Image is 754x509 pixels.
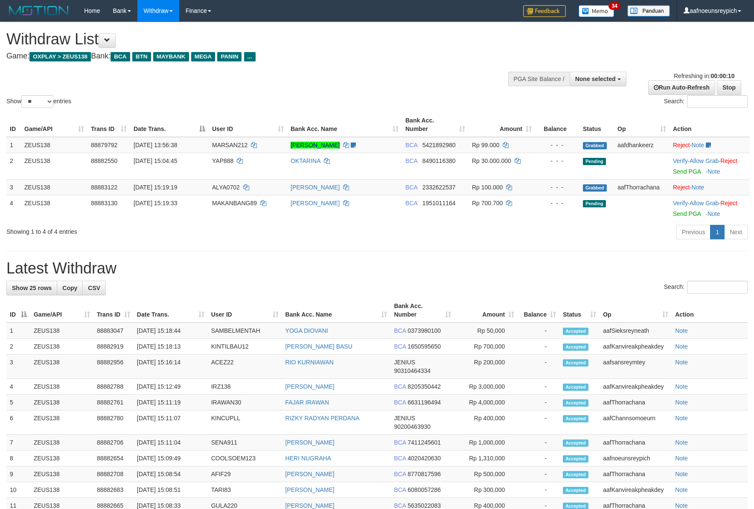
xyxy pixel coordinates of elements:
td: 88882780 [93,410,134,435]
td: - [518,435,559,451]
td: aafnoeunsreypich [600,451,672,466]
a: [PERSON_NAME] [285,383,335,390]
td: ZEUS138 [30,451,93,466]
span: · [690,200,720,207]
span: BTN [132,52,151,61]
td: - [518,482,559,498]
a: HERI NUGRAHA [285,455,331,462]
td: 9 [6,466,30,482]
a: CSV [82,281,106,295]
td: ZEUS138 [21,137,87,153]
a: RIO KURNIAWAN [285,359,334,366]
img: Button%20Memo.svg [579,5,614,17]
td: [DATE] 15:11:04 [134,435,208,451]
td: IRZ138 [208,379,282,395]
td: aafKanvireakpheakdey [600,339,672,355]
td: 6 [6,410,30,435]
span: Rp 30.000.000 [472,157,511,164]
span: Accepted [563,455,588,462]
span: Accepted [563,399,588,407]
span: None selected [575,76,616,82]
td: [DATE] 15:12:49 [134,379,208,395]
a: [PERSON_NAME] [291,142,340,148]
h1: Withdraw List [6,31,494,48]
span: Copy 90310464334 to clipboard [394,367,431,374]
a: Stop [717,80,741,95]
span: BCA [394,471,406,477]
a: Verify [673,200,688,207]
a: RIZKY RADYAN PERDANA [285,415,360,422]
span: [DATE] 15:04:45 [134,157,177,164]
span: Copy 5635022083 to clipboard [408,502,441,509]
div: - - - [539,157,576,165]
a: Note [692,142,705,148]
span: YAP888 [212,157,233,164]
a: Allow Grab [690,157,719,164]
span: Copy 2332622537 to clipboard [422,184,456,191]
td: 88882788 [93,379,134,395]
td: COOLSOEM123 [208,451,282,466]
span: 88883130 [91,200,117,207]
span: Copy 8205350442 to clipboard [408,383,441,390]
td: - [518,451,559,466]
th: Op: activate to sort column ascending [600,298,672,323]
td: 2 [6,153,21,179]
a: [PERSON_NAME] [285,471,335,477]
td: aafThorrachana [600,435,672,451]
th: Bank Acc. Number: activate to sort column ascending [390,298,454,323]
td: ZEUS138 [30,410,93,435]
td: - [518,379,559,395]
span: Rp 100.000 [472,184,503,191]
span: Accepted [563,487,588,494]
td: aafKanvireakpheakdey [600,482,672,498]
span: BCA [394,343,406,350]
span: ALYA0702 [212,184,240,191]
th: Bank Acc. Name: activate to sort column ascending [287,113,402,137]
th: Trans ID: activate to sort column ascending [93,298,134,323]
span: Refreshing in: [674,73,734,79]
a: [PERSON_NAME] [291,200,340,207]
td: 88882683 [93,482,134,498]
a: Note [675,439,688,446]
span: 88883122 [91,184,117,191]
span: Pending [583,158,606,165]
a: Reject [720,200,737,207]
div: - - - [539,183,576,192]
td: Rp 500,000 [454,466,518,482]
th: Amount: activate to sort column ascending [469,113,535,137]
td: - [518,395,559,410]
td: aafdhankeerz [614,137,670,153]
th: Status: activate to sort column ascending [559,298,600,323]
span: Rp 700.700 [472,200,503,207]
span: BCA [405,184,417,191]
strong: 00:00:10 [710,73,734,79]
td: [DATE] 15:18:44 [134,323,208,339]
th: Date Trans.: activate to sort column descending [130,113,209,137]
td: 2 [6,339,30,355]
td: 5 [6,395,30,410]
div: PGA Site Balance / [508,72,570,86]
td: Rp 4,000,000 [454,395,518,410]
span: BCA [394,383,406,390]
td: ZEUS138 [30,482,93,498]
td: ZEUS138 [30,355,93,379]
span: Copy 7411245601 to clipboard [408,439,441,446]
td: · [670,179,750,195]
span: 34 [608,2,620,10]
td: 88882708 [93,466,134,482]
a: [PERSON_NAME] [285,439,335,446]
td: Rp 50,000 [454,323,518,339]
td: - [518,410,559,435]
span: BCA [394,399,406,406]
td: · · [670,153,750,179]
td: 4 [6,379,30,395]
td: [DATE] 15:08:51 [134,482,208,498]
td: 8 [6,451,30,466]
span: MAKANBANG89 [212,200,257,207]
a: Note [707,168,720,175]
td: SENA911 [208,435,282,451]
span: Grabbed [583,184,607,192]
td: 4 [6,195,21,221]
a: Reject [720,157,737,164]
a: Allow Grab [690,200,719,207]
